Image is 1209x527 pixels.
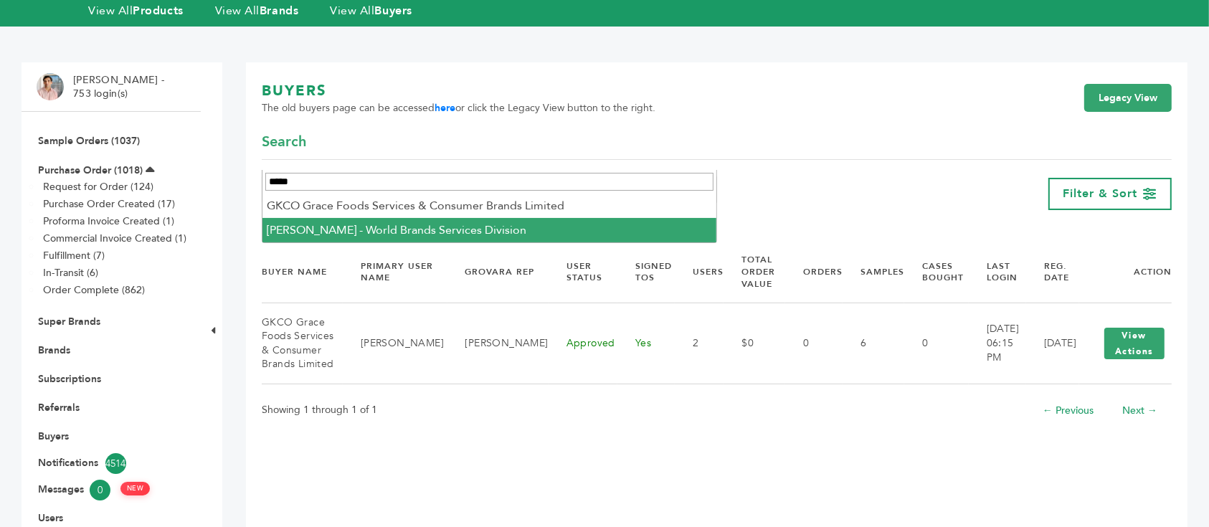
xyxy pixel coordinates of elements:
[38,480,184,500] a: Messages0 NEW
[1104,328,1165,359] button: View Actions
[724,303,785,384] td: $0
[617,303,675,384] td: Yes
[330,3,412,19] a: View AllBuyers
[617,242,675,303] th: Signed TOS
[38,343,70,357] a: Brands
[90,480,110,500] span: 0
[262,81,655,101] h1: BUYERS
[133,3,183,19] strong: Products
[1122,404,1157,417] a: Next →
[675,303,724,384] td: 2
[447,242,549,303] th: Grovara Rep
[43,197,175,211] a: Purchase Order Created (17)
[1079,242,1172,303] th: Action
[724,242,785,303] th: Total Order Value
[343,242,447,303] th: Primary User Name
[262,218,716,242] li: [PERSON_NAME] - World Brands Services Division
[73,73,168,101] li: [PERSON_NAME] - 753 login(s)
[343,303,447,384] td: [PERSON_NAME]
[675,242,724,303] th: Users
[43,232,186,245] a: Commercial Invoice Created (1)
[38,511,63,525] a: Users
[260,3,298,19] strong: Brands
[38,401,80,414] a: Referrals
[549,303,617,384] td: Approved
[105,453,126,474] span: 4514
[262,402,377,419] p: Showing 1 through 1 of 1
[262,194,716,218] li: GKCO Grace Foods Services & Consumer Brands Limited
[969,303,1026,384] td: [DATE] 06:15 PM
[447,303,549,384] td: [PERSON_NAME]
[38,134,140,148] a: Sample Orders (1037)
[262,101,655,115] span: The old buyers page can be accessed or click the Legacy View button to the right.
[265,173,713,191] input: Search
[43,266,98,280] a: In-Transit (6)
[375,3,412,19] strong: Buyers
[1026,242,1079,303] th: Reg. Date
[969,242,1026,303] th: Last Login
[43,214,174,228] a: Proforma Invoice Created (1)
[38,315,100,328] a: Super Brands
[843,303,904,384] td: 6
[1063,186,1138,201] span: Filter & Sort
[38,429,69,443] a: Buyers
[38,453,184,474] a: Notifications4514
[1043,404,1094,417] a: ← Previous
[785,303,843,384] td: 0
[38,372,101,386] a: Subscriptions
[88,3,184,19] a: View AllProducts
[120,482,150,495] span: NEW
[1026,303,1079,384] td: [DATE]
[904,303,969,384] td: 0
[43,249,105,262] a: Fulfillment (7)
[262,132,306,152] span: Search
[262,303,343,384] td: GKCO Grace Foods Services & Consumer Brands Limited
[843,242,904,303] th: Samples
[262,242,343,303] th: Buyer Name
[43,180,153,194] a: Request for Order (124)
[435,101,455,115] a: here
[785,242,843,303] th: Orders
[549,242,617,303] th: User Status
[215,3,299,19] a: View AllBrands
[43,283,145,297] a: Order Complete (862)
[904,242,969,303] th: Cases Bought
[38,163,143,177] a: Purchase Order (1018)
[1084,84,1172,113] a: Legacy View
